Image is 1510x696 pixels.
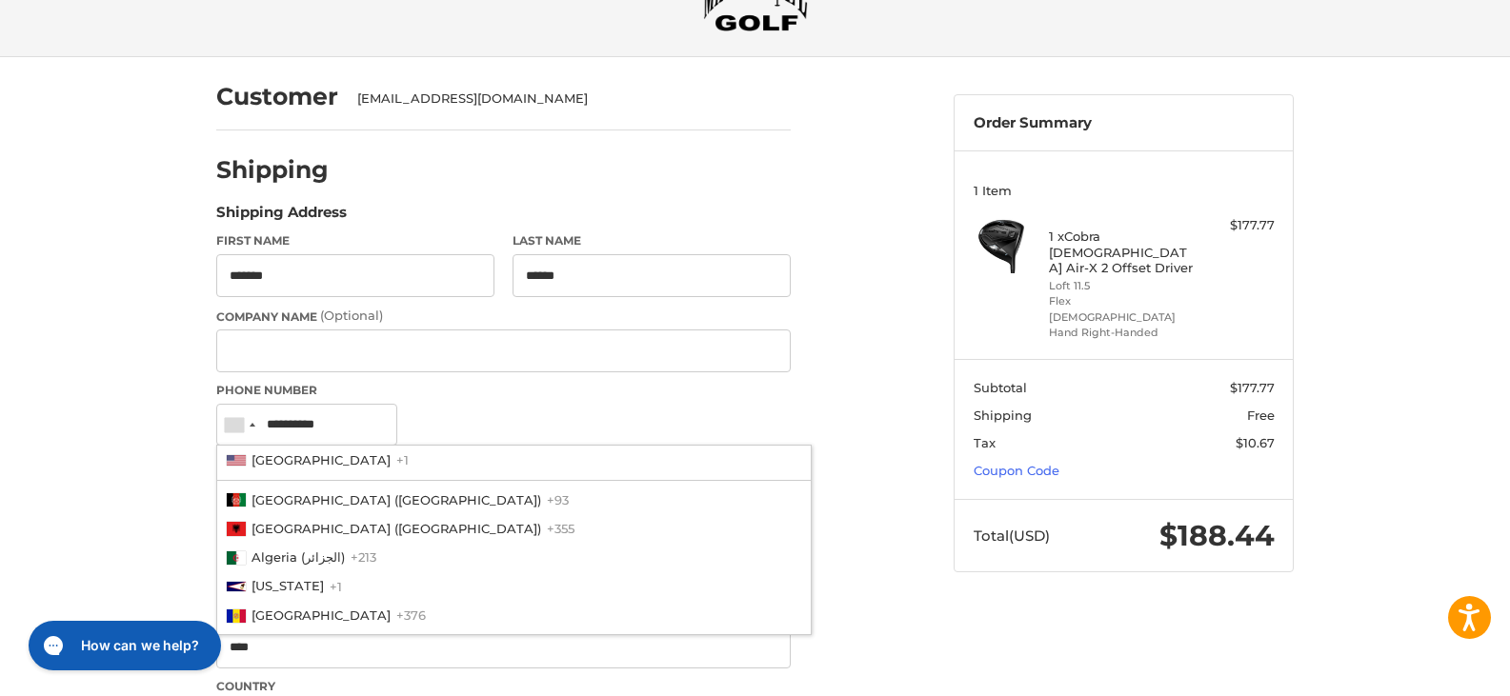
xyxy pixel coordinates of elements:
[19,614,227,677] iframe: Gorgias live chat messenger
[974,114,1275,132] h3: Order Summary
[974,380,1027,395] span: Subtotal
[1049,325,1195,341] li: Hand Right-Handed
[547,521,574,536] span: +355
[974,527,1050,545] span: Total (USD)
[252,452,391,467] span: [GEOGRAPHIC_DATA]
[252,578,324,593] span: [US_STATE]
[216,232,494,249] label: First Name
[357,89,773,109] div: [EMAIL_ADDRESS][DOMAIN_NAME]
[216,202,347,232] legend: Shipping Address
[547,492,569,507] span: +93
[974,435,996,450] span: Tax
[1049,229,1195,275] h4: 1 x Cobra [DEMOGRAPHIC_DATA] Air-X 2 Offset Driver
[216,678,791,695] label: Country
[1199,216,1275,235] div: $177.77
[1049,293,1195,325] li: Flex [DEMOGRAPHIC_DATA]
[1230,380,1275,395] span: $177.77
[252,521,541,536] span: [GEOGRAPHIC_DATA] ([GEOGRAPHIC_DATA])
[974,408,1032,423] span: Shipping
[974,183,1275,198] h3: 1 Item
[216,307,791,326] label: Company Name
[216,382,791,399] label: Phone Number
[1049,278,1195,294] li: Loft 11.5
[351,549,376,565] span: +213
[513,232,791,249] label: Last Name
[330,578,342,593] span: +1
[216,155,329,185] h2: Shipping
[1247,408,1275,423] span: Free
[252,607,391,623] span: [GEOGRAPHIC_DATA]
[216,82,338,111] h2: Customer
[252,549,345,565] span: Algeria (‫الجزائر‬‎)
[396,607,426,623] span: +376
[320,308,383,323] small: (Optional)
[252,492,541,507] span: [GEOGRAPHIC_DATA] (‫[GEOGRAPHIC_DATA]‬‎)
[396,452,409,467] span: +1
[1159,518,1275,553] span: $188.44
[216,445,812,635] ul: List of countries
[974,463,1059,478] a: Coupon Code
[1236,435,1275,450] span: $10.67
